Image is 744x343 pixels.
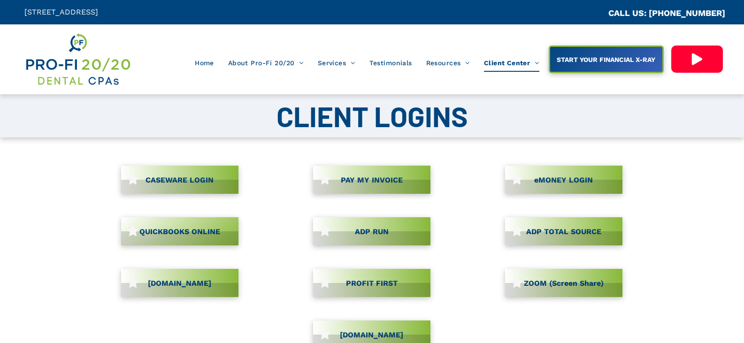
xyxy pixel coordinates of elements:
[553,51,659,68] span: START YOUR FINANCIAL X-RAY
[276,99,468,133] span: CLIENT LOGINS
[24,8,98,16] span: [STREET_ADDRESS]
[221,54,311,72] a: About Pro-Fi 20/20
[145,274,215,292] span: [DOMAIN_NAME]
[419,54,477,72] a: Resources
[121,269,238,297] a: [DOMAIN_NAME]
[608,8,725,18] a: CALL US: [PHONE_NUMBER]
[343,274,401,292] span: PROFIT FIRST
[549,46,664,73] a: START YOUR FINANCIAL X-RAY
[337,171,406,189] span: PAY MY INVOICE
[568,9,608,18] span: CA::CALLC
[531,171,596,189] span: eMONEY LOGIN
[121,166,238,194] a: CASEWARE LOGIN
[142,171,217,189] span: CASEWARE LOGIN
[313,269,430,297] a: PROFIT FIRST
[523,222,605,241] span: ADP TOTAL SOURCE
[362,54,419,72] a: Testimonials
[136,222,223,241] span: QUICKBOOKS ONLINE
[24,31,131,87] img: Get Dental CPA Consulting, Bookkeeping, & Bank Loans
[313,217,430,245] a: ADP RUN
[505,269,622,297] a: ZOOM (Screen Share)
[505,217,622,245] a: ADP TOTAL SOURCE
[121,217,238,245] a: QUICKBOOKS ONLINE
[313,166,430,194] a: PAY MY INVOICE
[352,222,392,241] span: ADP RUN
[505,166,622,194] a: eMONEY LOGIN
[521,274,607,292] span: ZOOM (Screen Share)
[311,54,362,72] a: Services
[188,54,221,72] a: Home
[477,54,546,72] a: Client Center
